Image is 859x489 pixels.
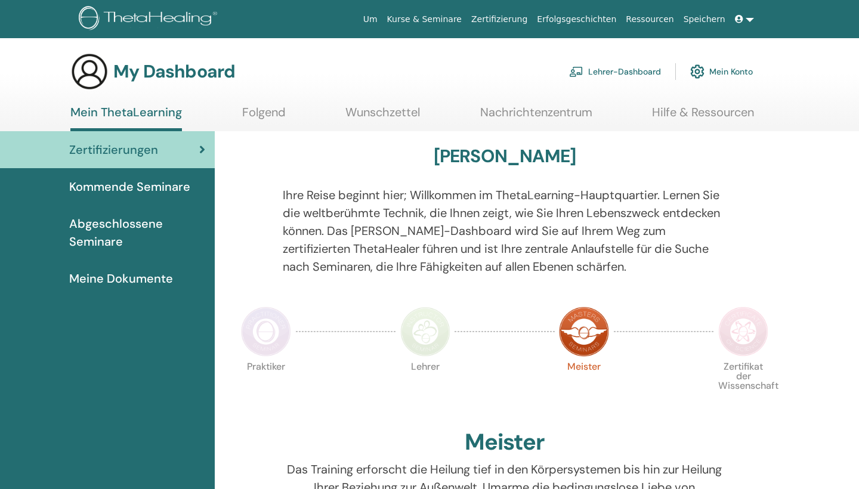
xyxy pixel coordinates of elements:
[621,8,678,30] a: Ressourcen
[113,61,235,82] h3: My Dashboard
[569,58,661,85] a: Lehrer-Dashboard
[345,105,420,128] a: Wunschzettel
[434,146,576,167] h3: [PERSON_NAME]
[718,307,768,357] img: Certificate of Science
[480,105,592,128] a: Nachrichtenzentrum
[69,178,190,196] span: Kommende Seminare
[69,270,173,287] span: Meine Dokumente
[241,307,291,357] img: Practitioner
[679,8,730,30] a: Speichern
[718,362,768,412] p: Zertifikat der Wissenschaft
[569,66,583,77] img: chalkboard-teacher.svg
[283,186,727,276] p: Ihre Reise beginnt hier; Willkommen im ThetaLearning-Hauptquartier. Lernen Sie die weltberühmte T...
[466,8,532,30] a: Zertifizierung
[465,429,545,456] h2: Meister
[532,8,621,30] a: Erfolgsgeschichten
[559,362,609,412] p: Meister
[242,105,286,128] a: Folgend
[69,141,158,159] span: Zertifizierungen
[359,8,382,30] a: Um
[652,105,754,128] a: Hilfe & Ressourcen
[70,105,182,131] a: Mein ThetaLearning
[69,215,205,250] span: Abgeschlossene Seminare
[241,362,291,412] p: Praktiker
[382,8,466,30] a: Kurse & Seminare
[690,61,704,82] img: cog.svg
[79,6,221,33] img: logo.png
[70,52,109,91] img: generic-user-icon.jpg
[400,307,450,357] img: Instructor
[690,58,753,85] a: Mein Konto
[400,362,450,412] p: Lehrer
[559,307,609,357] img: Master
